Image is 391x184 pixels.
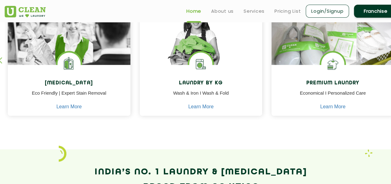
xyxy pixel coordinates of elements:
[5,6,46,17] img: UClean Laundry and Dry Cleaning
[188,104,214,110] a: Learn More
[244,7,265,15] a: Services
[144,90,258,104] p: Wash & Iron I Wash & Fold
[365,149,372,157] img: Laundry wash and iron
[12,80,126,86] h4: [MEDICAL_DATA]
[320,104,346,110] a: Learn More
[8,1,130,100] img: Drycleaners near me
[144,80,258,86] h4: Laundry by Kg
[321,52,344,76] img: Shoes Cleaning
[140,1,262,83] img: a girl with laundry basket
[189,52,212,76] img: laundry washing machine
[276,90,389,104] p: Economical I Personalized Care
[59,146,66,162] img: icon_2.png
[186,7,201,15] a: Home
[276,80,389,86] h4: Premium Laundry
[211,7,234,15] a: About us
[306,5,349,18] a: Login/Signup
[56,104,82,110] a: Learn More
[12,90,126,104] p: Eco Friendly | Expert Stain Removal
[57,52,81,76] img: Laundry Services near me
[274,7,301,15] a: Pricing List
